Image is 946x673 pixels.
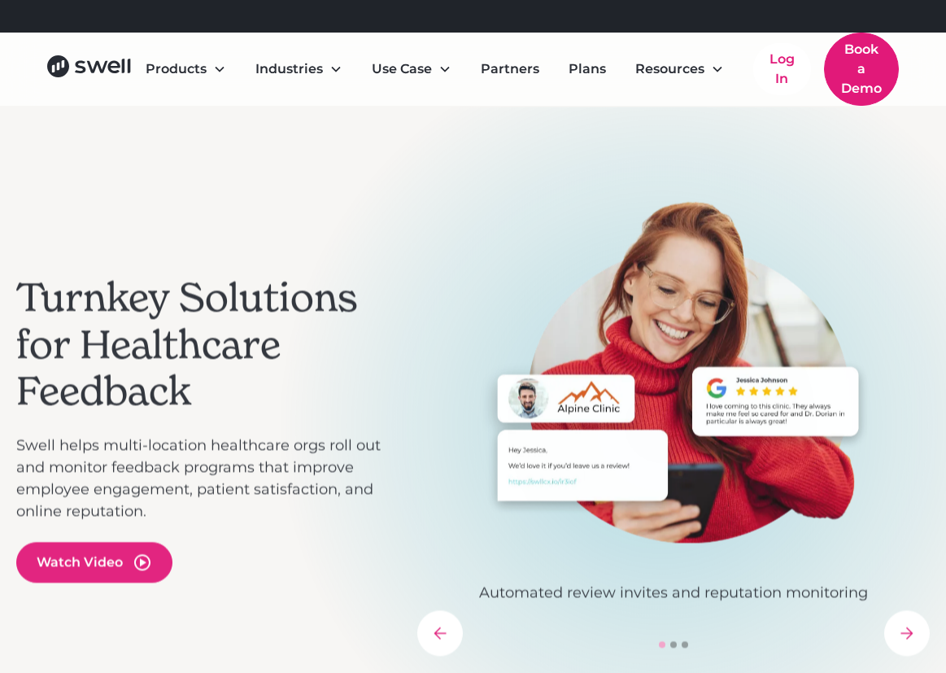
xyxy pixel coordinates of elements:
[359,53,464,85] div: Use Case
[884,610,930,656] div: next slide
[37,553,123,572] div: Watch Video
[133,53,239,85] div: Products
[622,53,737,85] div: Resources
[255,59,323,79] div: Industries
[635,59,704,79] div: Resources
[16,274,401,415] h2: Turnkey Solutions for Healthcare Feedback
[824,33,899,106] a: Book a Demo
[242,53,355,85] div: Industries
[468,53,552,85] a: Partners
[556,53,619,85] a: Plans
[670,641,677,648] div: Show slide 2 of 3
[16,542,172,583] a: open lightbox
[16,435,401,522] p: Swell helps multi-location healthcare orgs roll out and monitor feedback programs that improve em...
[417,610,463,656] div: previous slide
[417,201,930,656] div: carousel
[47,55,133,84] a: home
[417,582,930,604] p: Automated review invites and reputation monitoring
[682,641,688,648] div: Show slide 3 of 3
[659,641,665,648] div: Show slide 1 of 3
[753,43,811,95] a: Log In
[417,201,930,604] div: 1 of 3
[146,59,207,79] div: Products
[372,59,432,79] div: Use Case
